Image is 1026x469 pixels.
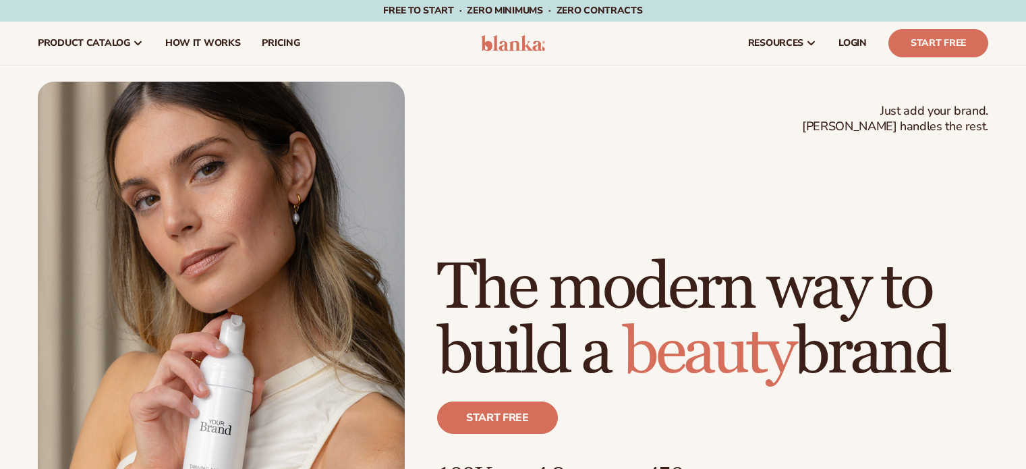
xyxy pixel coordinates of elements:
[888,29,988,57] a: Start Free
[165,38,241,49] span: How It Works
[437,256,988,385] h1: The modern way to build a brand
[828,22,878,65] a: LOGIN
[802,103,988,135] span: Just add your brand. [PERSON_NAME] handles the rest.
[437,402,558,434] a: Start free
[383,4,642,17] span: Free to start · ZERO minimums · ZERO contracts
[251,22,310,65] a: pricing
[748,38,803,49] span: resources
[262,38,300,49] span: pricing
[481,35,545,51] img: logo
[154,22,252,65] a: How It Works
[38,38,130,49] span: product catalog
[27,22,154,65] a: product catalog
[838,38,867,49] span: LOGIN
[737,22,828,65] a: resources
[623,313,794,392] span: beauty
